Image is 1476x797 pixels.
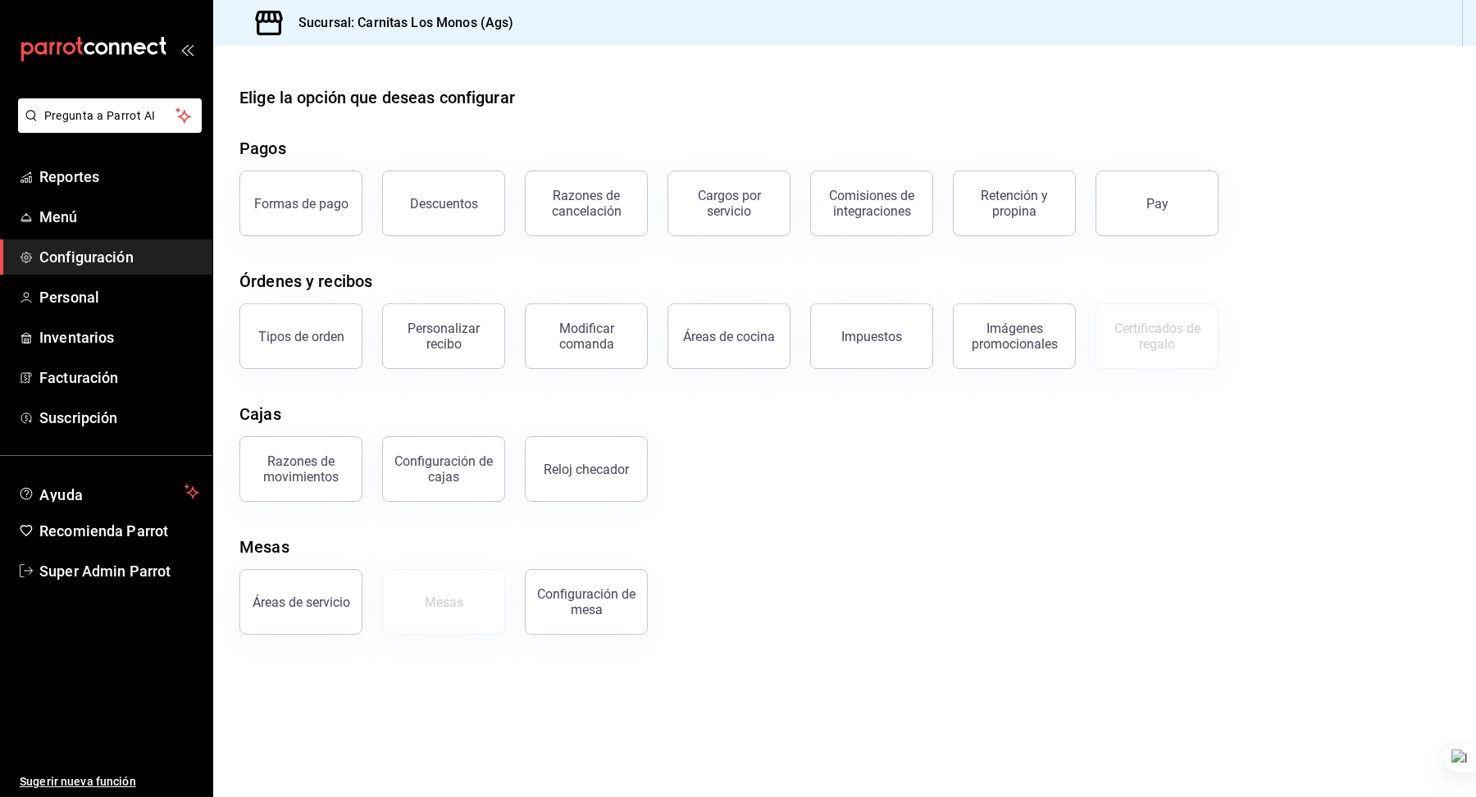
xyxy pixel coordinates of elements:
[39,246,199,268] span: Configuración
[810,303,933,369] button: Impuestos
[678,188,780,219] div: Cargos por servicio
[39,206,199,228] span: Menú
[841,329,902,344] div: Impuestos
[382,171,505,236] button: Descuentos
[683,329,775,344] div: Áreas de cocina
[963,188,1065,219] div: Retención y propina
[239,436,362,502] button: Razones de movimientos
[11,119,202,136] a: Pregunta a Parrot AI
[39,166,199,188] span: Reportes
[44,107,176,125] span: Pregunta a Parrot AI
[239,569,362,635] button: Áreas de servicio
[525,569,648,635] button: Configuración de mesa
[382,569,505,635] button: Mesas
[667,303,790,369] button: Áreas de cocina
[953,303,1076,369] button: Imágenes promocionales
[39,407,199,429] span: Suscripción
[239,136,286,161] div: Pagos
[39,520,199,542] span: Recomienda Parrot
[39,560,199,582] span: Super Admin Parrot
[810,171,933,236] button: Comisiones de integraciones
[393,321,494,352] div: Personalizar recibo
[963,321,1065,352] div: Imágenes promocionales
[1096,303,1219,369] button: Certificados de regalo
[667,171,790,236] button: Cargos por servicio
[535,321,637,352] div: Modificar comanda
[39,482,178,502] span: Ayuda
[285,13,513,33] h3: Sucursal: Carnitas Los Monos (Ags)
[239,269,372,294] div: Órdenes y recibos
[239,402,281,426] div: Cajas
[39,367,199,389] span: Facturación
[239,171,362,236] button: Formas de pago
[239,535,289,559] div: Mesas
[239,85,515,110] div: Elige la opción que deseas configurar
[20,773,199,790] span: Sugerir nueva función
[382,436,505,502] button: Configuración de cajas
[425,594,463,610] div: Mesas
[1106,321,1208,352] div: Certificados de regalo
[39,326,199,348] span: Inventarios
[1096,171,1219,236] button: Pay
[239,303,362,369] button: Tipos de orden
[253,594,350,610] div: Áreas de servicio
[1146,196,1168,212] div: Pay
[393,453,494,485] div: Configuración de cajas
[535,188,637,219] div: Razones de cancelación
[525,436,648,502] button: Reloj checador
[535,586,637,617] div: Configuración de mesa
[18,98,202,133] button: Pregunta a Parrot AI
[410,196,478,212] div: Descuentos
[258,329,344,344] div: Tipos de orden
[382,303,505,369] button: Personalizar recibo
[180,43,194,56] button: open_drawer_menu
[525,303,648,369] button: Modificar comanda
[250,453,352,485] div: Razones de movimientos
[544,462,629,477] div: Reloj checador
[821,188,922,219] div: Comisiones de integraciones
[953,171,1076,236] button: Retención y propina
[254,196,348,212] div: Formas de pago
[525,171,648,236] button: Razones de cancelación
[39,286,199,308] span: Personal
